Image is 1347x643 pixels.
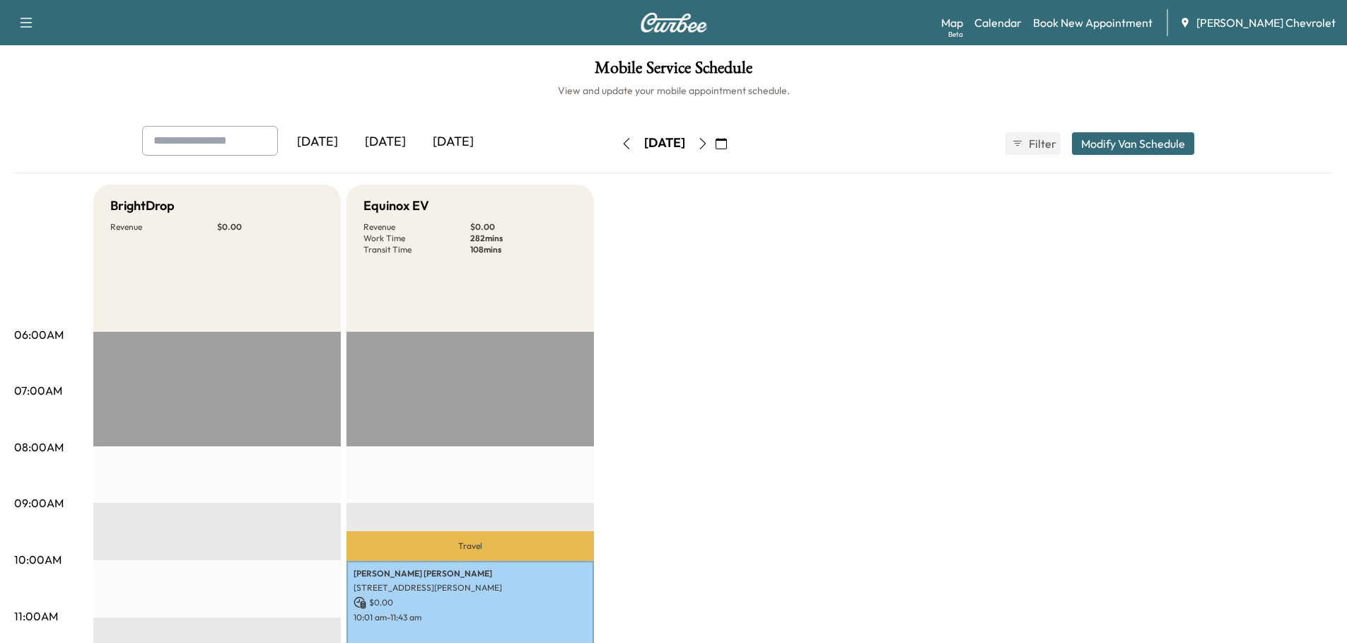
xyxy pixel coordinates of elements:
p: $ 0.00 [470,221,577,233]
p: 09:00AM [14,494,64,511]
h1: Mobile Service Schedule [14,59,1333,83]
p: 06:00AM [14,326,64,343]
p: 07:00AM [14,382,62,399]
p: [PERSON_NAME] [PERSON_NAME] [354,568,587,579]
span: Filter [1029,135,1054,152]
p: $ 0.00 [354,596,587,609]
p: [STREET_ADDRESS][PERSON_NAME] [354,582,587,593]
p: Transit Time [363,244,470,255]
p: $ 0.00 [217,221,324,233]
img: Curbee Logo [640,13,708,33]
div: Beta [948,29,963,40]
button: Modify Van Schedule [1072,132,1194,155]
h6: View and update your mobile appointment schedule. [14,83,1333,98]
p: Travel [346,531,594,561]
div: [DATE] [419,126,487,158]
p: 10:01 am - 11:43 am [354,612,587,623]
span: [PERSON_NAME] Chevrolet [1196,14,1336,31]
div: [DATE] [351,126,419,158]
a: Calendar [974,14,1022,31]
p: 108 mins [470,244,577,255]
p: Work Time [363,233,470,244]
h5: Equinox EV [363,196,429,216]
a: Book New Appointment [1033,14,1153,31]
p: 08:00AM [14,439,64,456]
button: Filter [1005,132,1061,155]
p: 282 mins [470,233,577,244]
p: 10:00AM [14,551,62,568]
div: [DATE] [644,134,685,152]
div: [DATE] [284,126,351,158]
p: 11:00AM [14,608,58,625]
p: Revenue [110,221,217,233]
a: MapBeta [941,14,963,31]
p: Revenue [363,221,470,233]
h5: BrightDrop [110,196,175,216]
